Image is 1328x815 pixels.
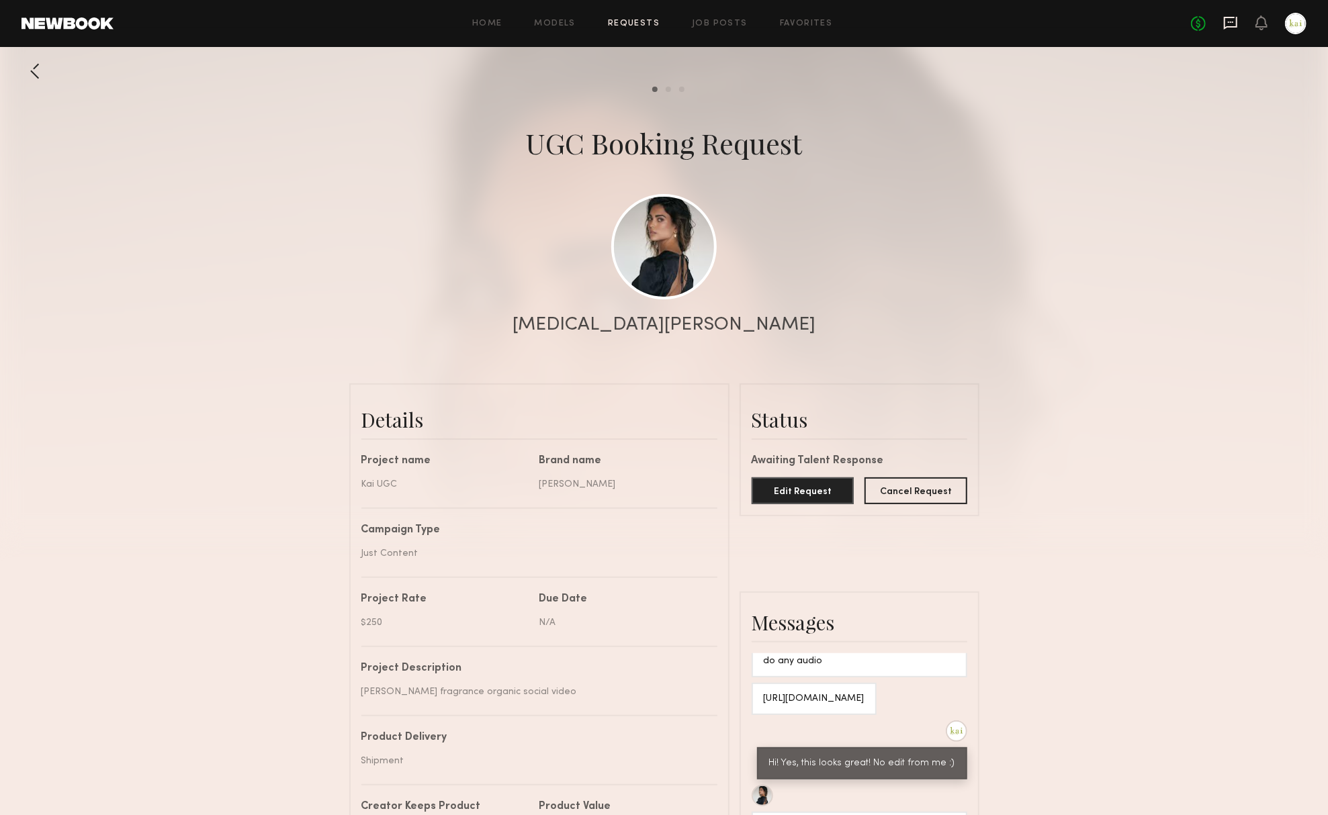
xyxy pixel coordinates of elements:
div: $250 [361,616,529,630]
a: Requests [608,19,660,28]
div: [PERSON_NAME] fragrance organic social video [361,685,707,699]
div: [URL][DOMAIN_NAME] [764,691,865,707]
div: Awaiting Talent Response [752,456,967,467]
div: Messages [752,609,967,636]
div: Campaign Type [361,525,707,536]
button: Cancel Request [865,477,967,504]
a: Models [535,19,576,28]
a: Favorites [780,19,833,28]
div: Project name [361,456,529,467]
div: Shipment [361,754,707,768]
div: N/A [539,616,707,630]
div: Brand name [539,456,707,467]
div: Status [752,406,967,433]
div: Details [361,406,717,433]
div: Hi! Yes, this looks great! No edit from me :) [769,756,955,771]
div: [MEDICAL_DATA][PERSON_NAME] [513,316,815,334]
div: UGC Booking Request [526,124,803,162]
div: Project Description [361,663,707,674]
div: Project Rate [361,594,529,605]
button: Edit Request [752,477,854,504]
a: Home [472,19,502,28]
div: [PERSON_NAME] [539,477,707,491]
div: Product Value [539,802,707,812]
div: Kai UGC [361,477,529,491]
div: Creator Keeps Product [361,802,529,812]
div: Due Date [539,594,707,605]
a: Job Posts [692,19,748,28]
div: Product Delivery [361,732,707,743]
div: Just Content [361,546,707,561]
